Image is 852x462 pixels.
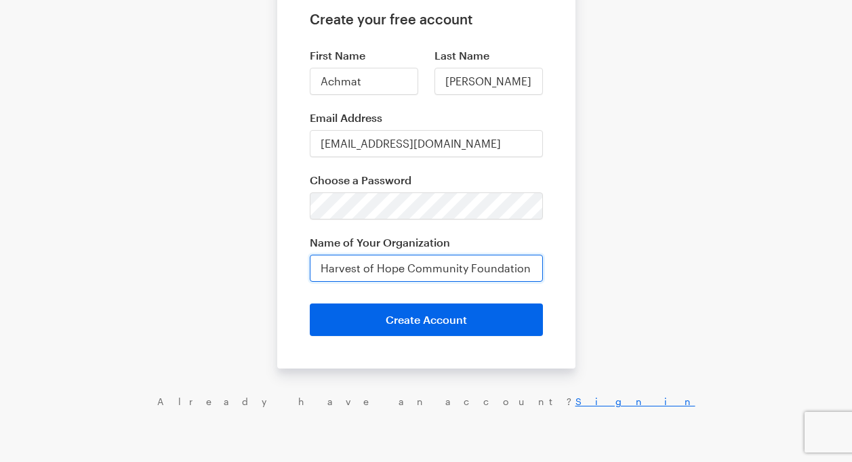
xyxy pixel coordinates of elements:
div: Already have an account? [14,396,838,408]
a: Sign in [575,396,695,407]
label: First Name [310,49,418,62]
label: Choose a Password [310,173,543,187]
label: Email Address [310,111,543,125]
h1: Create your free account [310,11,543,27]
label: Name of Your Organization [310,236,543,249]
button: Create Account [310,303,543,336]
label: Last Name [434,49,543,62]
